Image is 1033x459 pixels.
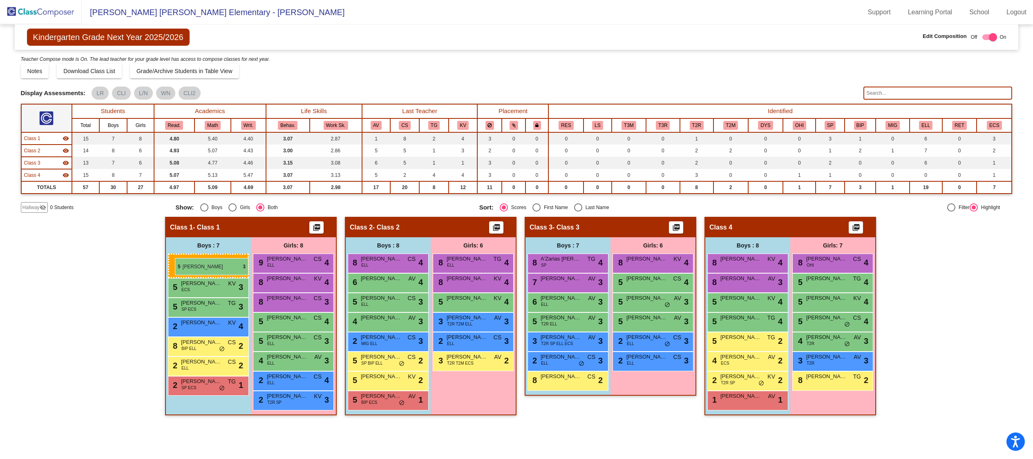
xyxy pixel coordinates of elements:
[758,121,773,130] button: DYS
[748,169,783,181] td: 0
[816,118,844,132] th: Speech
[127,157,154,169] td: 6
[783,118,816,132] th: 504 Other Health Impaired
[489,221,503,234] button: Print Students Details
[790,237,875,254] div: Girls: 7
[24,147,40,154] span: Class 2
[362,104,478,118] th: Last Teacher
[127,132,154,145] td: 8
[709,223,732,232] span: Class 4
[449,118,477,132] th: Katelyn VanAuken
[63,147,69,154] mat-icon: visibility
[21,89,86,97] span: Display Assessments:
[942,145,977,157] td: 0
[977,145,1012,157] td: 2
[849,221,863,234] button: Print Students Details
[861,6,897,19] a: Support
[723,121,738,130] button: T2M
[154,157,195,169] td: 5.08
[195,181,231,194] td: 5.09
[24,135,40,142] span: Class 1
[477,104,548,118] th: Placement
[548,169,584,181] td: 0
[710,258,717,267] span: 8
[845,132,876,145] td: 1
[266,157,310,169] td: 3.15
[362,181,390,194] td: 17
[419,181,449,194] td: 8
[72,169,99,181] td: 15
[508,204,526,211] div: Scores
[680,145,713,157] td: 2
[21,145,72,157] td: No teacher - Class 2
[449,169,477,181] td: 4
[24,172,40,179] span: Class 4
[494,255,501,263] span: TG
[612,181,646,194] td: 0
[72,145,99,157] td: 14
[390,145,420,157] td: 5
[502,157,525,169] td: 0
[50,204,74,211] span: 0 Students
[477,169,502,181] td: 3
[179,87,201,100] mat-chip: CLI2
[548,181,584,194] td: 0
[502,181,525,194] td: 0
[548,132,584,145] td: 0
[127,145,154,157] td: 6
[588,255,595,263] span: TG
[548,104,1012,118] th: Identified
[584,169,611,181] td: 0
[977,157,1012,169] td: 1
[923,32,967,40] span: Edit Composition
[72,157,99,169] td: 13
[154,132,195,145] td: 4.80
[845,157,876,169] td: 0
[447,255,487,263] span: [PERSON_NAME]
[876,145,909,157] td: 1
[477,118,502,132] th: Keep away students
[525,169,548,181] td: 0
[312,223,322,235] mat-icon: picture_as_pdf
[978,204,1000,211] div: Highlight
[362,145,390,157] td: 5
[825,121,836,130] button: SP
[419,145,449,157] td: 1
[449,181,477,194] td: 12
[853,255,861,263] span: CS
[314,255,322,263] span: CS
[816,132,844,145] td: 3
[646,118,680,132] th: Tier Three Reading
[266,104,362,118] th: Life Skills
[477,132,502,145] td: 3
[854,121,867,130] button: BIP
[278,121,297,130] button: Behav.
[127,118,154,132] th: Girls
[21,157,72,169] td: No teacher - Class 3
[942,169,977,181] td: 0
[266,145,310,157] td: 3.00
[502,118,525,132] th: Keep with students
[876,169,909,181] td: 0
[548,118,584,132] th: Resource (Martinez/Garcia)
[310,145,362,157] td: 2.86
[63,68,115,74] span: Download Class List
[910,132,942,145] td: 6
[876,157,909,169] td: 0
[680,169,713,181] td: 3
[552,223,579,232] span: - Class 3
[419,169,449,181] td: 4
[713,118,748,132] th: Tier Two Math
[99,118,127,132] th: Boys
[748,132,783,145] td: 0
[134,87,153,100] mat-chip: L/N
[72,104,154,118] th: Students
[901,6,959,19] a: Learning Portal
[582,204,609,211] div: Last Name
[987,121,1002,130] button: ECS
[72,118,99,132] th: Total
[952,121,967,130] button: RET
[156,87,175,100] mat-chip: WN
[783,181,816,194] td: 1
[885,121,899,130] button: MIG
